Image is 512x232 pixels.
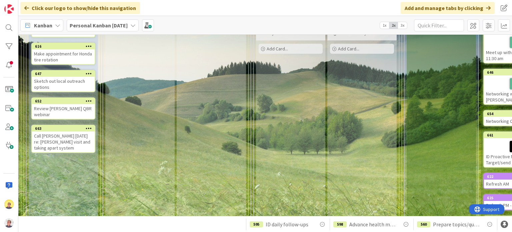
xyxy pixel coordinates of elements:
div: 652 [32,98,95,104]
div: 647 [32,71,95,77]
div: Sketch out local outreach options [32,77,95,91]
img: JW [4,200,14,209]
div: Add and manage tabs by clicking [401,2,495,14]
span: 3x [398,22,407,29]
div: 652Review [PERSON_NAME] QBR webinar [32,98,95,119]
div: 595 [250,221,263,227]
div: 663Call [PERSON_NAME] [DATE] re: [PERSON_NAME] visit and taking apart system [32,126,95,152]
span: Kanban [34,21,52,29]
div: 663 [32,126,95,132]
div: 652 [35,99,95,103]
div: Call [PERSON_NAME] [DATE] re: [PERSON_NAME] visit and taking apart system [32,132,95,152]
div: 616Make appointment for Honda tire rotation [32,43,95,64]
span: 2x [389,22,398,29]
span: Support [14,1,30,9]
div: Review [PERSON_NAME] QBR webinar [32,104,95,119]
b: Personal Kanban [DATE] [70,22,128,29]
span: Add Card... [267,46,288,52]
div: Click our logo to show/hide this navigation [20,2,140,14]
div: 560 [417,221,430,227]
div: 616 [32,43,95,49]
span: ID daily follow-ups [266,220,308,228]
div: 598 [333,221,347,227]
div: 647Sketch out local outreach options [32,71,95,91]
span: 1x [380,22,389,29]
span: Advance health metrics module in CSM D2D [349,220,397,228]
div: 647 [35,71,95,76]
img: Visit kanbanzone.com [4,4,14,14]
div: Make appointment for Honda tire rotation [32,49,95,64]
img: avatar [4,218,14,228]
div: 616 [35,44,95,49]
span: Prepare topics/questions for for info interview call with [PERSON_NAME] at CultureAmp [433,220,480,228]
span: Add Card... [338,46,359,52]
div: 663 [35,126,95,131]
input: Quick Filter... [414,19,464,31]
